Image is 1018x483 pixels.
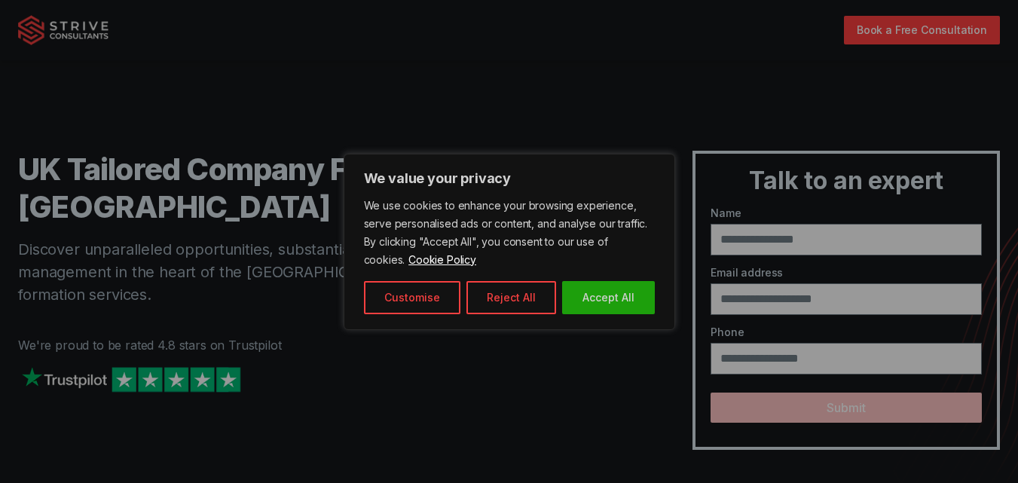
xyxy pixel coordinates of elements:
a: Cookie Policy [408,252,477,267]
p: We value your privacy [364,170,655,188]
div: We value your privacy [344,154,675,330]
button: Customise [364,281,460,314]
button: Accept All [562,281,655,314]
button: Reject All [466,281,556,314]
p: We use cookies to enhance your browsing experience, serve personalised ads or content, and analys... [364,197,655,269]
